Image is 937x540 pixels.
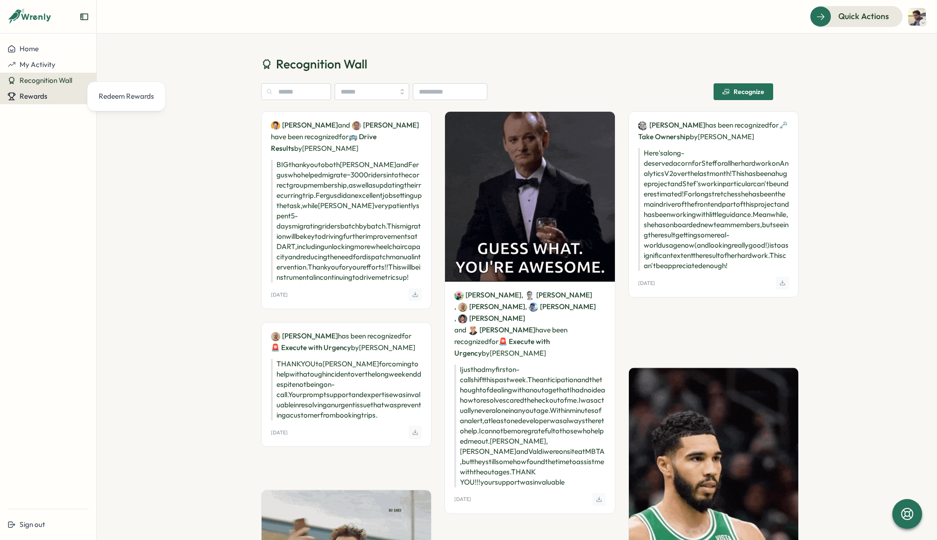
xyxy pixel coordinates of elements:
span: Home [20,44,39,53]
div: Recognize [722,88,764,95]
span: Recognition Wall [20,76,72,85]
a: Valdi Ratu[PERSON_NAME] [458,313,525,324]
span: for [489,337,499,346]
a: Andrew[PERSON_NAME] [454,290,521,300]
img: Fergus Boydell [352,121,361,130]
span: Quick Actions [838,10,889,22]
span: , [521,289,592,301]
img: Dustin Fennell [529,303,538,312]
span: Sign out [20,520,45,529]
p: have been recognized by [PERSON_NAME] [271,119,422,154]
button: Recognize [714,83,773,100]
p: has been recognized by [PERSON_NAME] [638,119,789,142]
span: and [454,325,466,335]
p: I just had my first on-call shift this past week. The anticipation and the thought of dealing wit... [454,364,606,487]
p: has been recognized by [PERSON_NAME] [271,330,422,353]
p: [DATE] [638,280,655,286]
img: Recognition Image [445,112,615,282]
span: My Activity [20,60,55,69]
span: for [339,132,349,141]
div: Redeem Rewards [99,91,154,101]
a: Colin Perepelken[PERSON_NAME] [525,290,592,300]
span: 🚨 Execute with Urgency [271,343,351,352]
img: Valdi Ratu [458,314,467,324]
span: for [769,121,779,129]
img: Yves Candau [458,303,467,312]
button: Expand sidebar [80,12,89,21]
a: Redeem Rewards [95,88,158,105]
button: Quick Actions [810,6,903,27]
a: Stefanie Kerschhackl[PERSON_NAME] [638,120,705,130]
a: Dustin Fennell[PERSON_NAME] [529,302,596,312]
img: John Henderson [468,326,478,335]
img: Andrew [454,291,464,300]
span: and [338,120,350,130]
a: Felix Grund[PERSON_NAME] [271,120,338,130]
p: [DATE] [271,292,288,298]
span: , [454,301,525,312]
img: Colin Perepelken [525,291,534,300]
a: Yves Candau[PERSON_NAME] [271,331,338,341]
a: Yves Candau[PERSON_NAME] [458,302,525,312]
p: have been recognized by [PERSON_NAME] [454,289,606,359]
img: Fahim Shahriar [908,8,926,26]
span: 🚨 Execute with Urgency [454,337,550,358]
p: BIG thank you to both [PERSON_NAME] and Fergus who helped migrate ~3000 riders into the correct g... [271,160,422,283]
p: [DATE] [271,430,288,436]
p: Here's a long-deserved acorn for Stef for all her hard work on Analytics V2 over the last month! ... [638,148,789,271]
span: Recognition Wall [276,56,367,72]
span: , [454,312,525,324]
p: THANK YOU to [PERSON_NAME] for coming to help with a tough incident over the long weekend despite... [271,359,422,420]
p: [DATE] [454,496,471,502]
span: for [402,331,411,340]
span: Rewards [20,92,47,101]
img: Stefanie Kerschhackl [638,121,647,130]
img: Yves Candau [271,332,280,341]
img: Felix Grund [271,121,280,130]
span: , [525,301,596,312]
a: Fergus Boydell[PERSON_NAME] [352,120,419,130]
a: John Henderson[PERSON_NAME] [468,325,535,335]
